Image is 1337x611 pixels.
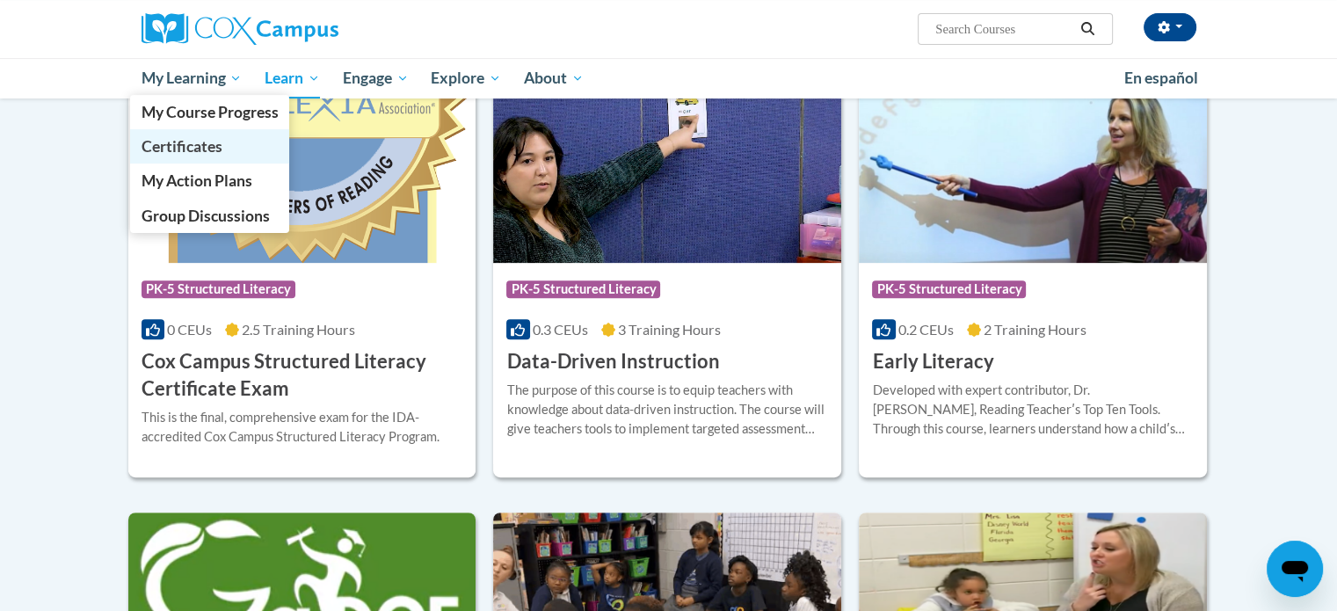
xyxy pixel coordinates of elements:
[1113,60,1210,97] a: En español
[130,164,290,198] a: My Action Plans
[431,68,501,89] span: Explore
[141,207,269,225] span: Group Discussions
[512,58,595,98] a: About
[1074,18,1101,40] button: Search
[142,280,295,298] span: PK-5 Structured Literacy
[934,18,1074,40] input: Search Courses
[859,84,1207,477] a: Course LogoPK-5 Structured Literacy0.2 CEUs2 Training Hours Early LiteracyDeveloped with expert c...
[142,408,463,447] div: This is the final, comprehensive exam for the IDA-accredited Cox Campus Structured Literacy Program.
[141,137,222,156] span: Certificates
[130,58,254,98] a: My Learning
[872,348,993,375] h3: Early Literacy
[128,84,476,477] a: Course LogoPK-5 Structured Literacy0 CEUs2.5 Training Hours Cox Campus Structured Literacy Certif...
[141,171,251,190] span: My Action Plans
[984,321,1086,338] span: 2 Training Hours
[506,348,719,375] h3: Data-Driven Instruction
[872,381,1194,439] div: Developed with expert contributor, Dr. [PERSON_NAME], Reading Teacherʹs Top Ten Tools. Through th...
[506,280,660,298] span: PK-5 Structured Literacy
[872,280,1026,298] span: PK-5 Structured Literacy
[524,68,584,89] span: About
[859,84,1207,263] img: Course Logo
[506,381,828,439] div: The purpose of this course is to equip teachers with knowledge about data-driven instruction. The...
[142,13,476,45] a: Cox Campus
[142,348,463,403] h3: Cox Campus Structured Literacy Certificate Exam
[130,95,290,129] a: My Course Progress
[128,84,476,263] img: Course Logo
[141,103,278,121] span: My Course Progress
[618,321,721,338] span: 3 Training Hours
[242,321,355,338] span: 2.5 Training Hours
[898,321,954,338] span: 0.2 CEUs
[343,68,409,89] span: Engage
[419,58,512,98] a: Explore
[253,58,331,98] a: Learn
[167,321,212,338] span: 0 CEUs
[493,84,841,263] img: Course Logo
[142,13,338,45] img: Cox Campus
[493,84,841,477] a: Course LogoPK-5 Structured Literacy0.3 CEUs3 Training Hours Data-Driven InstructionThe purpose of...
[331,58,420,98] a: Engage
[1144,13,1196,41] button: Account Settings
[1124,69,1198,87] span: En español
[265,68,320,89] span: Learn
[141,68,242,89] span: My Learning
[130,129,290,164] a: Certificates
[1267,541,1323,597] iframe: Button to launch messaging window
[130,199,290,233] a: Group Discussions
[115,58,1223,98] div: Main menu
[533,321,588,338] span: 0.3 CEUs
